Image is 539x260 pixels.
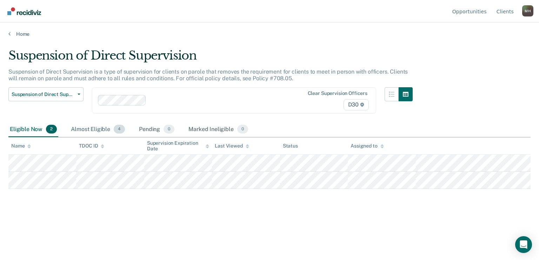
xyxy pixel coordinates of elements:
[8,87,84,101] button: Suspension of Direct Supervision
[12,91,75,97] span: Suspension of Direct Supervision
[11,143,31,149] div: Name
[69,122,126,137] div: Almost Eligible4
[187,122,249,137] div: Marked Ineligible0
[344,99,369,110] span: D30
[522,5,533,16] div: M H
[8,122,58,137] div: Eligible Now2
[8,68,408,82] p: Suspension of Direct Supervision is a type of supervision for clients on parole that removes the ...
[522,5,533,16] button: Profile dropdown button
[515,236,532,253] div: Open Intercom Messenger
[114,125,125,134] span: 4
[8,48,413,68] div: Suspension of Direct Supervision
[237,125,248,134] span: 0
[308,90,367,96] div: Clear supervision officers
[46,125,57,134] span: 2
[8,31,531,37] a: Home
[7,7,41,15] img: Recidiviz
[138,122,176,137] div: Pending0
[79,143,104,149] div: TDOC ID
[164,125,174,134] span: 0
[283,143,298,149] div: Status
[215,143,249,149] div: Last Viewed
[147,140,209,152] div: Supervision Expiration Date
[351,143,384,149] div: Assigned to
